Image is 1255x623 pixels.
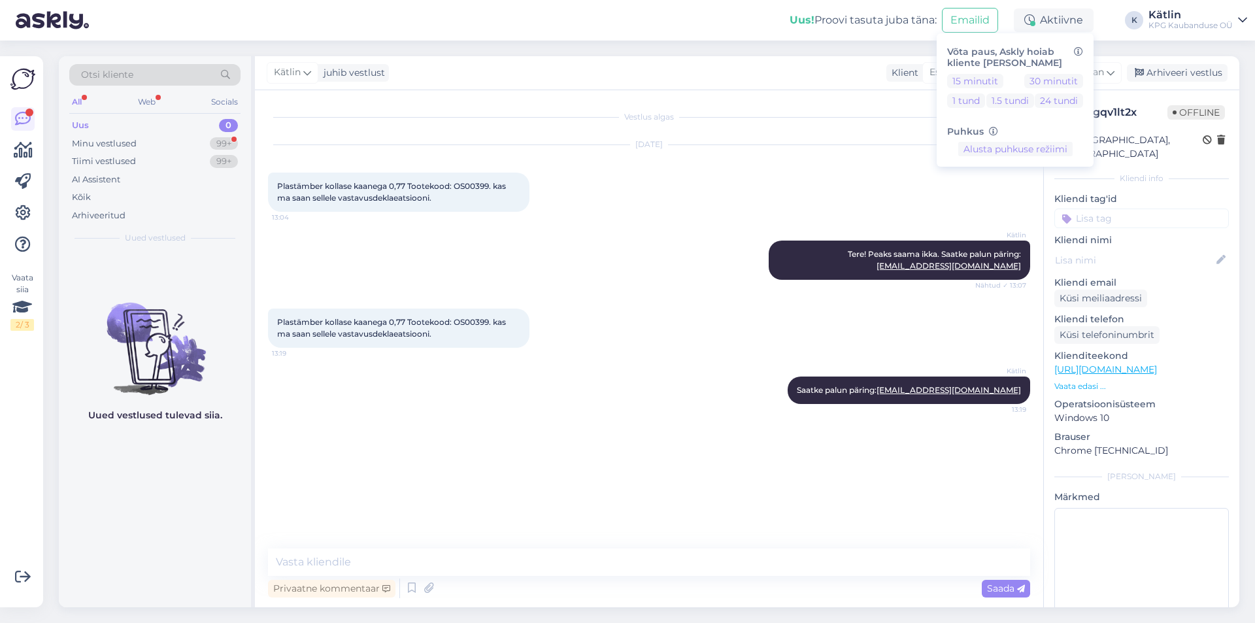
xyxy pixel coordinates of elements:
p: Vaata edasi ... [1054,380,1229,392]
button: 1 tund [947,93,985,108]
p: Kliendi nimi [1054,233,1229,247]
div: Arhiveeritud [72,209,125,222]
div: Vaata siia [10,272,34,331]
a: [EMAIL_ADDRESS][DOMAIN_NAME] [877,385,1021,395]
input: Lisa tag [1054,209,1229,228]
div: Klient [886,66,918,80]
div: [GEOGRAPHIC_DATA], [GEOGRAPHIC_DATA] [1058,133,1203,161]
span: Saada [987,582,1025,594]
img: Askly Logo [10,67,35,92]
p: Klienditeekond [1054,349,1229,363]
img: No chats [59,279,251,397]
div: Kätlin [1148,10,1233,20]
div: All [69,93,84,110]
span: Nähtud ✓ 13:07 [975,280,1026,290]
p: Kliendi email [1054,276,1229,290]
div: Minu vestlused [72,137,137,150]
div: KPG Kaubanduse OÜ [1148,20,1233,31]
p: Kliendi tag'id [1054,192,1229,206]
div: Küsi telefoninumbrit [1054,326,1160,344]
button: 15 minutit [947,74,1003,88]
button: 24 tundi [1035,93,1083,108]
div: 2 / 3 [10,319,34,331]
p: Operatsioonisüsteem [1054,397,1229,411]
div: Privaatne kommentaar [268,580,395,598]
span: Plastämber kollase kaanega 0,77 Tootekood: OS00399. kas ma saan sellele vastavusdeklaeatsiooni. [277,181,508,203]
span: Kätlin [977,230,1026,240]
span: Estonian [929,65,969,80]
div: Uus [72,119,89,132]
button: 30 minutit [1024,74,1083,88]
p: Kliendi telefon [1054,312,1229,326]
div: 99+ [210,137,238,150]
div: 0 [219,119,238,132]
div: [PERSON_NAME] [1054,471,1229,482]
p: Märkmed [1054,490,1229,504]
div: Web [135,93,158,110]
span: Kätlin [274,65,301,80]
div: Vestlus algas [268,111,1030,123]
div: Aktiivne [1014,8,1094,32]
p: Brauser [1054,430,1229,444]
div: Proovi tasuta juba täna: [790,12,937,28]
p: Windows 10 [1054,411,1229,425]
span: Offline [1167,105,1225,120]
a: [URL][DOMAIN_NAME] [1054,363,1157,375]
span: 13:04 [272,212,321,222]
span: Tere! Peaks saama ikka. Saatke palun päring: [848,249,1021,271]
input: Lisa nimi [1055,253,1214,267]
a: KätlinKPG Kaubanduse OÜ [1148,10,1247,31]
p: Chrome [TECHNICAL_ID] [1054,444,1229,458]
span: Saatke palun päring: [797,385,1021,395]
div: Arhiveeri vestlus [1127,64,1228,82]
div: Socials [209,93,241,110]
b: Uus! [790,14,814,26]
h6: Puhkus [947,126,1083,137]
div: K [1125,11,1143,29]
a: [EMAIL_ADDRESS][DOMAIN_NAME] [877,261,1021,271]
span: 13:19 [977,405,1026,414]
div: Tiimi vestlused [72,155,136,168]
h6: Võta paus, Askly hoiab kliente [PERSON_NAME] [947,46,1083,69]
div: juhib vestlust [318,66,385,80]
span: 13:19 [272,348,321,358]
div: [DATE] [268,139,1030,150]
span: Uued vestlused [125,232,186,244]
button: Emailid [942,8,998,33]
div: AI Assistent [72,173,120,186]
div: Kliendi info [1054,173,1229,184]
p: Uued vestlused tulevad siia. [88,409,222,422]
button: 1.5 tundi [986,93,1034,108]
span: Otsi kliente [81,68,133,82]
span: Plastämber kollase kaanega 0,77 Tootekood: OS00399. kas ma saan sellele vastavusdeklaeatsiooni. [277,317,508,339]
div: 99+ [210,155,238,168]
div: Küsi meiliaadressi [1054,290,1147,307]
button: Alusta puhkuse režiimi [958,142,1073,156]
span: Kätlin [977,366,1026,376]
div: # gqv1lt2x [1086,105,1167,120]
div: Kõik [72,191,91,204]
